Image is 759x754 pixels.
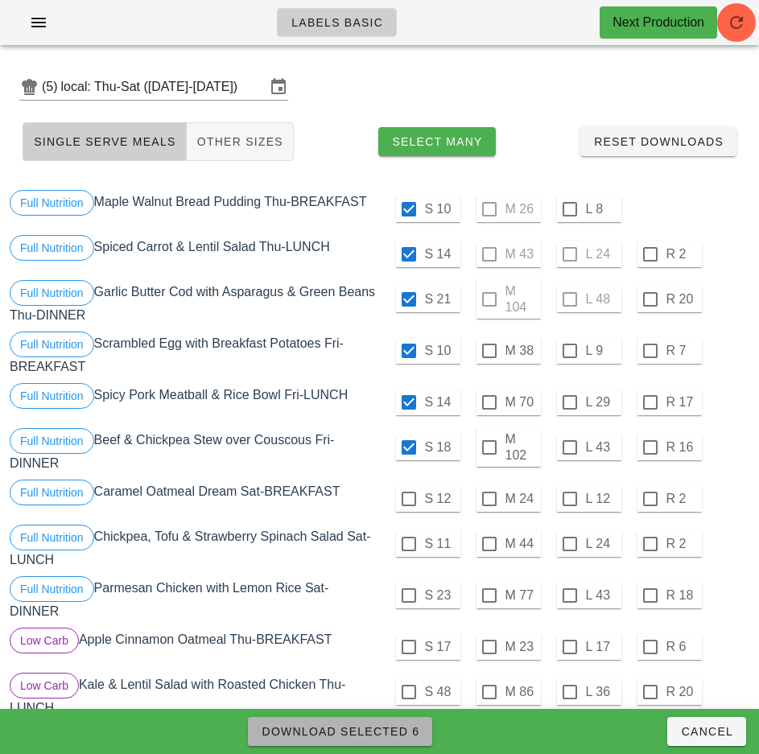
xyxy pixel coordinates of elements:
[391,135,483,148] span: Select Many
[6,277,380,328] div: Garlic Butter Cod with Asparagus & Green Beans Thu-DINNER
[20,332,84,356] span: Full Nutrition
[20,525,84,550] span: Full Nutrition
[42,79,61,95] div: (5)
[425,639,457,655] label: S 17
[425,684,457,700] label: S 48
[505,431,538,464] label: M 102
[425,246,457,262] label: S 14
[586,684,618,700] label: L 36
[586,439,618,455] label: L 43
[666,343,699,359] label: R 7
[586,491,618,507] label: L 12
[425,491,457,507] label: S 12
[23,122,187,161] button: Single Serve Meals
[505,343,538,359] label: M 38
[425,394,457,410] label: S 14
[586,587,618,604] label: L 43
[20,384,84,408] span: Full Nutrition
[196,135,283,148] span: Other Sizes
[277,8,397,37] a: Labels Basic
[505,491,538,507] label: M 24
[580,127,736,156] button: Reset Downloads
[33,135,176,148] span: Single Serve Meals
[505,639,538,655] label: M 23
[505,394,538,410] label: M 70
[586,536,618,552] label: L 24
[20,429,84,453] span: Full Nutrition
[261,725,419,738] span: Download Selected 6
[666,639,699,655] label: R 6
[20,674,68,698] span: Low Carb
[425,291,457,307] label: S 21
[425,343,457,359] label: S 10
[425,201,457,217] label: S 10
[6,476,380,521] div: Caramel Oatmeal Dream Sat-BREAKFAST
[6,521,380,573] div: Chickpea, Tofu & Strawberry Spinach Salad Sat-LUNCH
[586,201,618,217] label: L 8
[378,127,496,156] button: Select Many
[666,587,699,604] label: R 18
[20,191,84,215] span: Full Nutrition
[425,439,457,455] label: S 18
[586,394,618,410] label: L 29
[666,536,699,552] label: R 2
[6,670,380,721] div: Kale & Lentil Salad with Roasted Chicken Thu-LUNCH
[666,291,699,307] label: R 20
[6,624,380,670] div: Apple Cinnamon Oatmeal Thu-BREAKFAST
[505,536,538,552] label: M 44
[6,328,380,380] div: Scrambled Egg with Breakfast Potatoes Fri-BREAKFAST
[666,439,699,455] label: R 16
[20,577,84,601] span: Full Nutrition
[20,480,84,505] span: Full Nutrition
[505,587,538,604] label: M 77
[613,13,704,32] div: Next Production
[666,394,699,410] label: R 17
[680,725,733,738] span: Cancel
[586,343,618,359] label: L 9
[425,587,457,604] label: S 23
[593,135,724,148] span: Reset Downloads
[425,536,457,552] label: S 11
[20,281,84,305] span: Full Nutrition
[667,717,746,746] button: Cancel
[20,628,68,653] span: Low Carb
[20,236,84,260] span: Full Nutrition
[248,717,432,746] button: Download Selected 6
[666,684,699,700] label: R 20
[6,232,380,277] div: Spiced Carrot & Lentil Salad Thu-LUNCH
[291,16,383,29] span: Labels Basic
[6,573,380,624] div: Parmesan Chicken with Lemon Rice Sat-DINNER
[586,639,618,655] label: L 17
[6,425,380,476] div: Beef & Chickpea Stew over Couscous Fri-DINNER
[6,187,380,232] div: Maple Walnut Bread Pudding Thu-BREAKFAST
[6,380,380,425] div: Spicy Pork Meatball & Rice Bowl Fri-LUNCH
[666,246,699,262] label: R 2
[187,122,294,161] button: Other Sizes
[505,684,538,700] label: M 86
[666,491,699,507] label: R 2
